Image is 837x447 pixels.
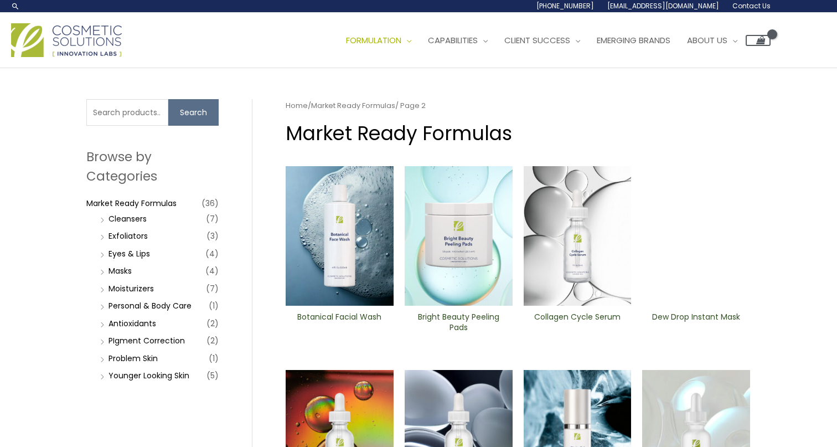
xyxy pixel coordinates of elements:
[746,35,771,46] a: View Shopping Cart, empty
[206,211,219,227] span: (7)
[108,370,189,381] a: Younger Looking Skin
[286,120,750,147] h1: Market Ready Formulas
[168,99,219,126] button: Search
[206,316,219,331] span: (2)
[329,24,771,57] nav: Site Navigation
[206,228,219,244] span: (3)
[732,1,771,11] span: Contact Us
[209,351,219,366] span: (1)
[11,23,122,57] img: Cosmetic Solutions Logo
[201,196,219,211] span: (36)
[311,100,395,111] a: Market Ready Formulas
[108,283,154,294] a: Moisturizers
[206,281,219,296] span: (7)
[205,263,219,279] span: (4)
[209,298,219,314] span: (1)
[642,166,750,306] img: Dew Drop Instant Mask
[286,100,308,111] a: Home
[338,24,420,57] a: Formulation
[11,2,20,11] a: Search icon link
[108,265,132,276] a: Masks
[206,333,219,348] span: (2)
[533,312,622,337] a: Collagen Cycle Serum
[533,312,622,333] h2: Collagen Cycle Serum
[414,312,503,337] a: Bright Beauty Peeling Pads
[588,24,679,57] a: Emerging Brands
[108,230,148,242] a: Exfoliators
[652,312,741,337] a: Dew Drop Instant Mask
[206,368,219,383] span: (5)
[108,248,150,259] a: Eyes & Lips
[108,335,185,346] a: PIgment Correction
[86,99,168,126] input: Search products…
[536,1,594,11] span: [PHONE_NUMBER]
[108,318,156,329] a: Antioxidants
[295,312,384,333] h2: Botanical Facial Wash
[286,99,750,112] nav: Breadcrumb
[405,166,513,306] img: Bright Beauty Peeling Pads
[414,312,503,333] h2: Bright Beauty Peeling Pads
[108,353,158,364] a: Problem Skin
[86,198,177,209] a: Market Ready Formulas
[108,300,192,311] a: Personal & Body Care
[504,34,570,46] span: Client Success
[687,34,727,46] span: About Us
[420,24,496,57] a: Capabilities
[428,34,478,46] span: Capabilities
[652,312,741,333] h2: Dew Drop Instant Mask
[524,166,632,306] img: Collagen Cycle Serum
[496,24,588,57] a: Client Success
[205,246,219,261] span: (4)
[86,147,219,185] h2: Browse by Categories
[346,34,401,46] span: Formulation
[286,166,394,306] img: Botanical Facial Wash
[108,213,147,224] a: Cleansers
[597,34,670,46] span: Emerging Brands
[679,24,746,57] a: About Us
[607,1,719,11] span: [EMAIL_ADDRESS][DOMAIN_NAME]
[295,312,384,337] a: Botanical Facial Wash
